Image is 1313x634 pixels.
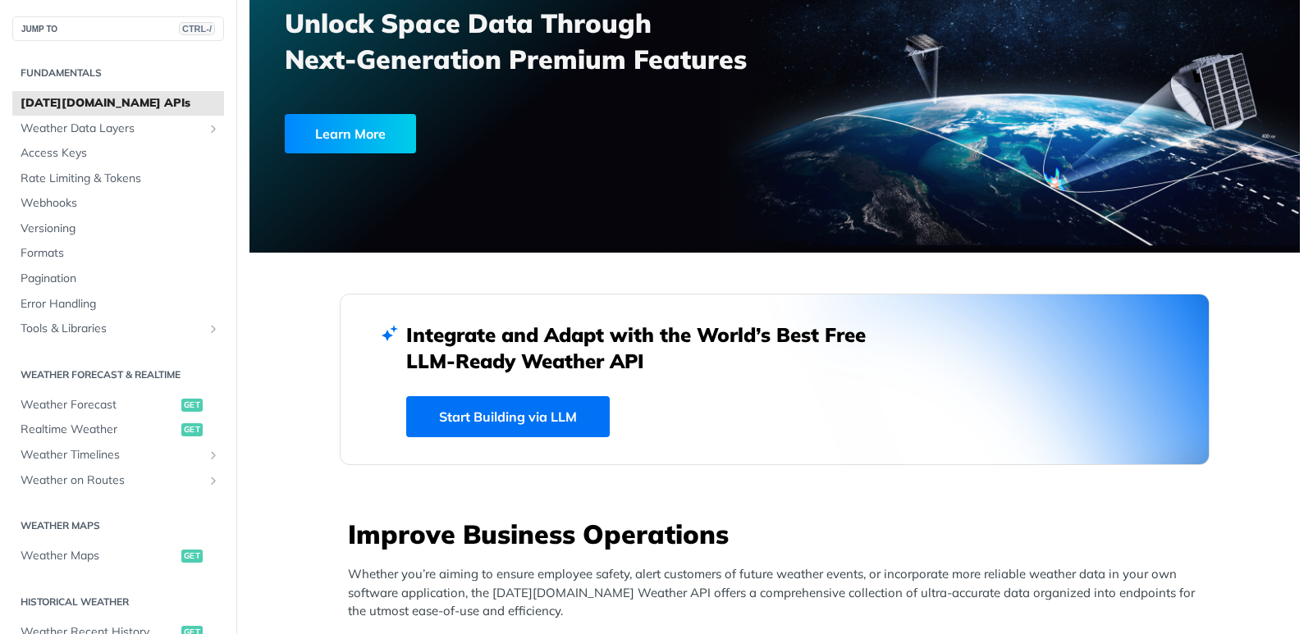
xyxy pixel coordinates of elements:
[21,145,220,162] span: Access Keys
[285,114,416,153] div: Learn More
[12,217,224,241] a: Versioning
[12,267,224,291] a: Pagination
[21,397,177,413] span: Weather Forecast
[12,241,224,266] a: Formats
[21,221,220,237] span: Versioning
[12,166,224,191] a: Rate Limiting & Tokens
[21,548,177,564] span: Weather Maps
[21,321,203,337] span: Tools & Libraries
[12,518,224,533] h2: Weather Maps
[348,516,1210,552] h3: Improve Business Operations
[21,121,203,137] span: Weather Data Layers
[181,550,203,563] span: get
[12,468,224,493] a: Weather on RoutesShow subpages for Weather on Routes
[12,292,224,317] a: Error Handling
[12,595,224,609] h2: Historical Weather
[181,399,203,412] span: get
[21,171,220,187] span: Rate Limiting & Tokens
[207,474,220,487] button: Show subpages for Weather on Routes
[21,195,220,212] span: Webhooks
[12,66,224,80] h2: Fundamentals
[348,565,1210,621] p: Whether you’re aiming to ensure employee safety, alert customers of future weather events, or inc...
[12,141,224,166] a: Access Keys
[12,16,224,41] button: JUMP TOCTRL-/
[21,245,220,262] span: Formats
[21,447,203,463] span: Weather Timelines
[12,393,224,417] a: Weather Forecastget
[21,472,203,489] span: Weather on Routes
[179,22,215,35] span: CTRL-/
[12,116,224,141] a: Weather Data LayersShow subpages for Weather Data Layers
[12,191,224,216] a: Webhooks
[21,271,220,287] span: Pagination
[12,91,224,116] a: [DATE][DOMAIN_NAME] APIs
[181,423,203,436] span: get
[21,422,177,438] span: Realtime Weather
[285,5,793,77] h3: Unlock Space Data Through Next-Generation Premium Features
[12,367,224,382] h2: Weather Forecast & realtime
[12,443,224,468] a: Weather TimelinesShow subpages for Weather Timelines
[406,322,890,374] h2: Integrate and Adapt with the World’s Best Free LLM-Ready Weather API
[21,296,220,312] span: Error Handling
[12,544,224,568] a: Weather Mapsget
[207,449,220,462] button: Show subpages for Weather Timelines
[21,95,220,112] span: [DATE][DOMAIN_NAME] APIs
[285,114,691,153] a: Learn More
[12,417,224,442] a: Realtime Weatherget
[207,122,220,135] button: Show subpages for Weather Data Layers
[406,396,610,437] a: Start Building via LLM
[12,317,224,341] a: Tools & LibrariesShow subpages for Tools & Libraries
[207,322,220,335] button: Show subpages for Tools & Libraries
